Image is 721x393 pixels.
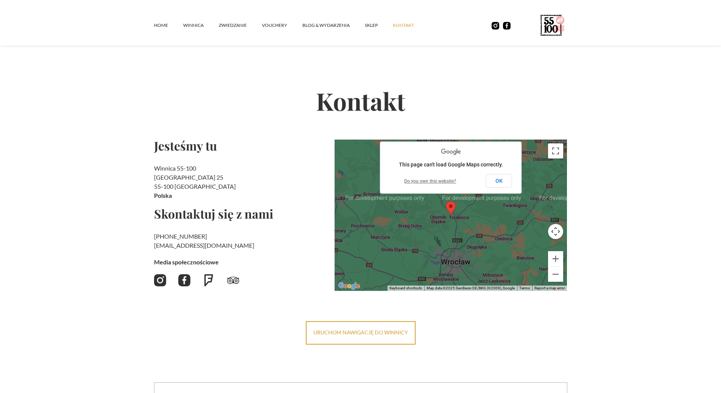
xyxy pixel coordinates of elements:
[183,14,219,37] a: winnica
[219,14,262,37] a: ZWIEDZANIE
[154,140,329,152] h2: Jesteśmy tu
[548,224,563,239] button: Map camera controls
[154,233,207,240] a: [PHONE_NUMBER]
[154,62,567,140] h2: Kontakt
[548,267,563,282] button: Zoom out
[154,242,254,249] a: [EMAIL_ADDRESS][DOMAIN_NAME]
[548,251,563,266] button: Zoom in
[365,14,393,37] a: SKLEP
[393,14,429,37] a: kontakt
[336,281,361,291] a: Open this area in Google Maps (opens a new window)
[302,14,365,37] a: Blog & Wydarzenia
[404,179,456,184] a: Do you own this website?
[154,208,329,220] h2: Skontaktuj się z nami
[262,14,302,37] a: vouchery
[154,164,329,200] h2: Winnica 55-100 [GEOGRAPHIC_DATA] 25 55-100 [GEOGRAPHIC_DATA]
[486,174,512,188] button: OK
[427,286,515,290] span: Map data ©2025 GeoBasis-DE/BKG (©2009), Google
[399,162,503,168] span: This page can't load Google Maps correctly.
[154,192,172,199] strong: Polska
[154,14,183,37] a: Home
[446,201,456,215] div: Map pin
[154,258,219,266] strong: Media społecznościowe
[306,321,416,345] a: uruchom nawigację do winnicy
[534,286,565,290] a: Report a map error
[519,286,530,290] a: Terms (opens in new tab)
[154,232,329,250] h2: ‍
[548,143,563,158] button: Toggle fullscreen view
[336,281,361,291] img: Google
[389,286,422,291] button: Keyboard shortcuts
